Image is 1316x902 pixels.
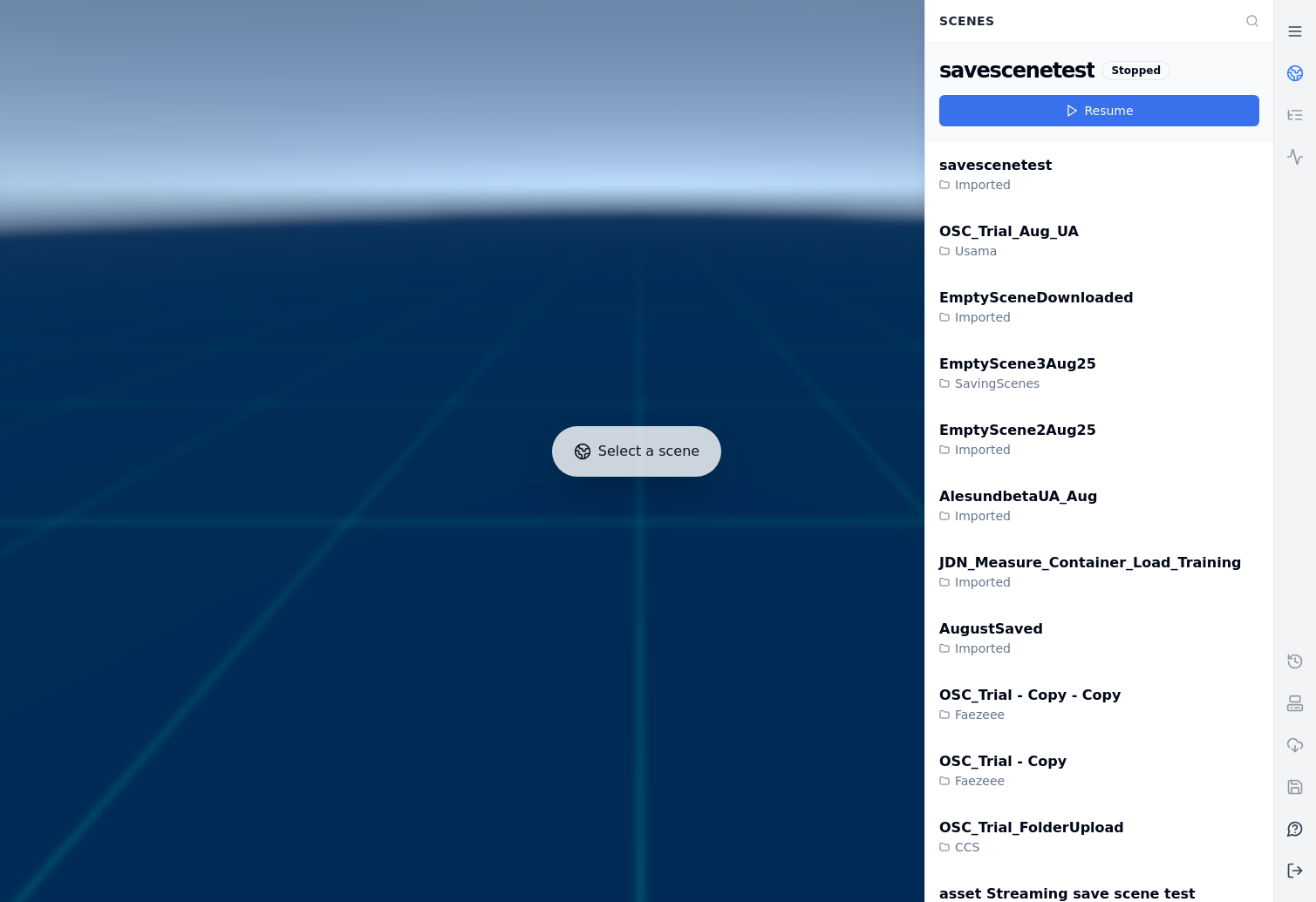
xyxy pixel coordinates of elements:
div: SavingScenes [939,375,1096,392]
div: Imported [939,573,1242,591]
div: Imported [939,309,1134,326]
button: Resume [939,95,1259,126]
div: Faezeee [939,706,1121,723]
div: Imported [939,507,1097,525]
div: OSC_Trial_Aug_UA [939,221,1079,242]
div: Faezeee [939,772,1067,790]
div: Usama [939,242,1079,260]
div: CCS [939,838,1124,856]
div: Imported [939,640,1043,657]
div: EmptyScene3Aug25 [939,354,1096,375]
div: JDN_Measure_Container_Load_Training [939,553,1242,573]
div: savescenetest [939,155,1052,176]
div: AugustSaved [939,619,1043,640]
div: Imported [939,441,1096,458]
div: EmptySceneDownloaded [939,288,1134,309]
div: Imported [939,176,1052,193]
div: AlesundbetaUA_Aug [939,486,1097,507]
div: OSC_Trial - Copy [939,751,1067,772]
div: Stopped [1101,61,1170,80]
div: EmptyScene2Aug25 [939,420,1096,441]
div: savescenetest [939,57,1094,85]
div: OSC_Trial_FolderUpload [939,817,1124,838]
div: Scenes [929,4,1235,37]
div: OSC_Trial - Copy - Copy [939,685,1121,706]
